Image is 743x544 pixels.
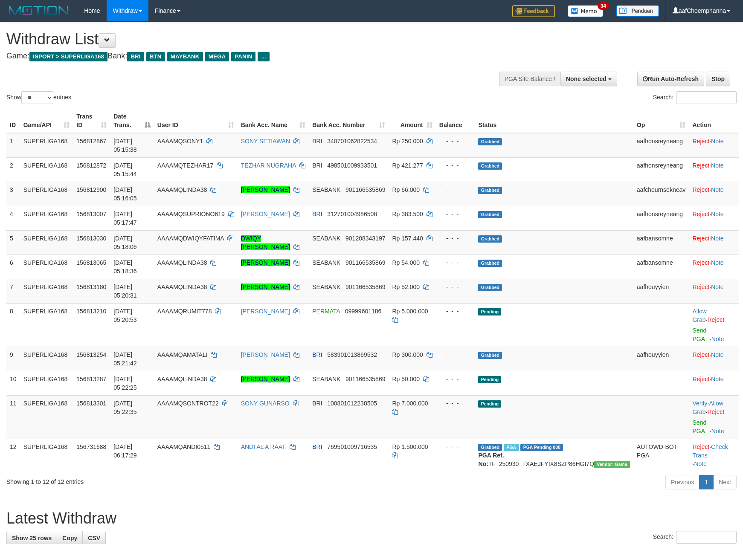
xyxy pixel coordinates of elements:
span: SEABANK [312,259,340,266]
td: SUPERLIGA168 [20,395,73,439]
div: - - - [439,210,472,218]
span: Rp 157.440 [392,235,423,242]
a: Reject [692,351,709,358]
th: Balance [436,109,475,133]
a: Note [711,376,724,382]
span: Rp 50.000 [392,376,420,382]
span: Copy 340701062822534 to clipboard [327,138,377,145]
td: aafbansomne [633,255,689,279]
span: AAAAMQTEZHAR17 [157,162,213,169]
span: Grabbed [478,260,502,267]
td: 3 [6,182,20,206]
span: Marked by aafromsomean [504,444,519,451]
td: 10 [6,371,20,395]
select: Showentries [21,91,53,104]
th: Op: activate to sort column ascending [633,109,689,133]
span: ... [258,52,269,61]
span: Grabbed [478,162,502,170]
span: Rp 66.000 [392,186,420,193]
a: Check Trans [692,443,728,459]
span: [DATE] 05:15:44 [113,162,137,177]
span: Grabbed [478,138,502,145]
span: Copy 901166535869 to clipboard [345,376,385,382]
a: [PERSON_NAME] [241,351,290,358]
h1: Withdraw List [6,31,487,48]
td: SUPERLIGA168 [20,133,73,158]
span: 156813287 [76,376,106,382]
a: DWIQY [PERSON_NAME] [241,235,290,250]
span: 156813254 [76,351,106,358]
a: Note [711,336,724,342]
th: Date Trans.: activate to sort column descending [110,109,154,133]
a: Send PGA [692,419,706,434]
span: Pending [478,400,501,408]
a: Send PGA [692,327,706,342]
span: CSV [88,535,100,541]
span: 156813180 [76,284,106,290]
span: [DATE] 05:18:06 [113,235,137,250]
span: AAAAMQLINDA38 [157,284,207,290]
div: - - - [439,137,472,145]
span: 156813210 [76,308,106,315]
span: Copy 09999601186 to clipboard [345,308,382,315]
a: Reject [692,211,709,217]
a: SONY SETIAWAN [241,138,290,145]
span: BTN [146,52,165,61]
a: Note [711,211,724,217]
span: AAAAMQSONY1 [157,138,203,145]
td: 2 [6,157,20,182]
td: SUPERLIGA168 [20,157,73,182]
span: AAAAMQAMATALI [157,351,208,358]
td: aafhonsreyneang [633,133,689,158]
span: 156813007 [76,211,106,217]
a: Stop [706,72,730,86]
span: BRI [127,52,144,61]
th: Trans ID: activate to sort column ascending [73,109,110,133]
img: Button%20Memo.svg [568,5,604,17]
span: [DATE] 05:22:35 [113,400,137,415]
a: Note [711,259,724,266]
span: 156813030 [76,235,106,242]
span: Rp 54.000 [392,259,420,266]
span: Copy 498501009933501 to clipboard [327,162,377,169]
div: - - - [439,307,472,315]
a: [PERSON_NAME] [241,186,290,193]
span: Rp 52.000 [392,284,420,290]
span: Copy 901166535869 to clipboard [345,284,385,290]
td: SUPERLIGA168 [20,303,73,347]
div: Showing 1 to 12 of 12 entries [6,474,303,486]
span: SEABANK [312,186,340,193]
h4: Game: Bank: [6,52,487,61]
span: AAAAMQLINDA38 [157,186,207,193]
td: SUPERLIGA168 [20,230,73,255]
a: [PERSON_NAME] [241,284,290,290]
span: Rp 5.000.000 [392,308,428,315]
span: None selected [566,75,607,82]
a: Allow Grab [692,308,706,323]
div: - - - [439,161,472,170]
th: ID [6,109,20,133]
a: Run Auto-Refresh [637,72,704,86]
a: Reject [692,186,709,193]
td: 5 [6,230,20,255]
a: ANDI AL A RAAF [241,443,286,450]
a: Reject [692,162,709,169]
td: 7 [6,279,20,303]
a: [PERSON_NAME] [241,308,290,315]
span: Copy 312701004986508 to clipboard [327,211,377,217]
span: [DATE] 05:16:05 [113,186,137,202]
span: Grabbed [478,284,502,291]
a: SONY GUNARSO [241,400,290,407]
th: Bank Acc. Name: activate to sort column ascending [238,109,309,133]
span: Copy 100801012238505 to clipboard [327,400,377,407]
th: Game/API: activate to sort column ascending [20,109,73,133]
span: Copy 769501009716535 to clipboard [327,443,377,450]
a: Verify [692,400,707,407]
td: aafhonsreyneang [633,206,689,230]
a: [PERSON_NAME] [241,376,290,382]
span: BRI [312,211,322,217]
span: 156813301 [76,400,106,407]
span: ISPORT > SUPERLIGA168 [29,52,107,61]
span: AAAAMQRUMIT778 [157,308,212,315]
div: - - - [439,234,472,243]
